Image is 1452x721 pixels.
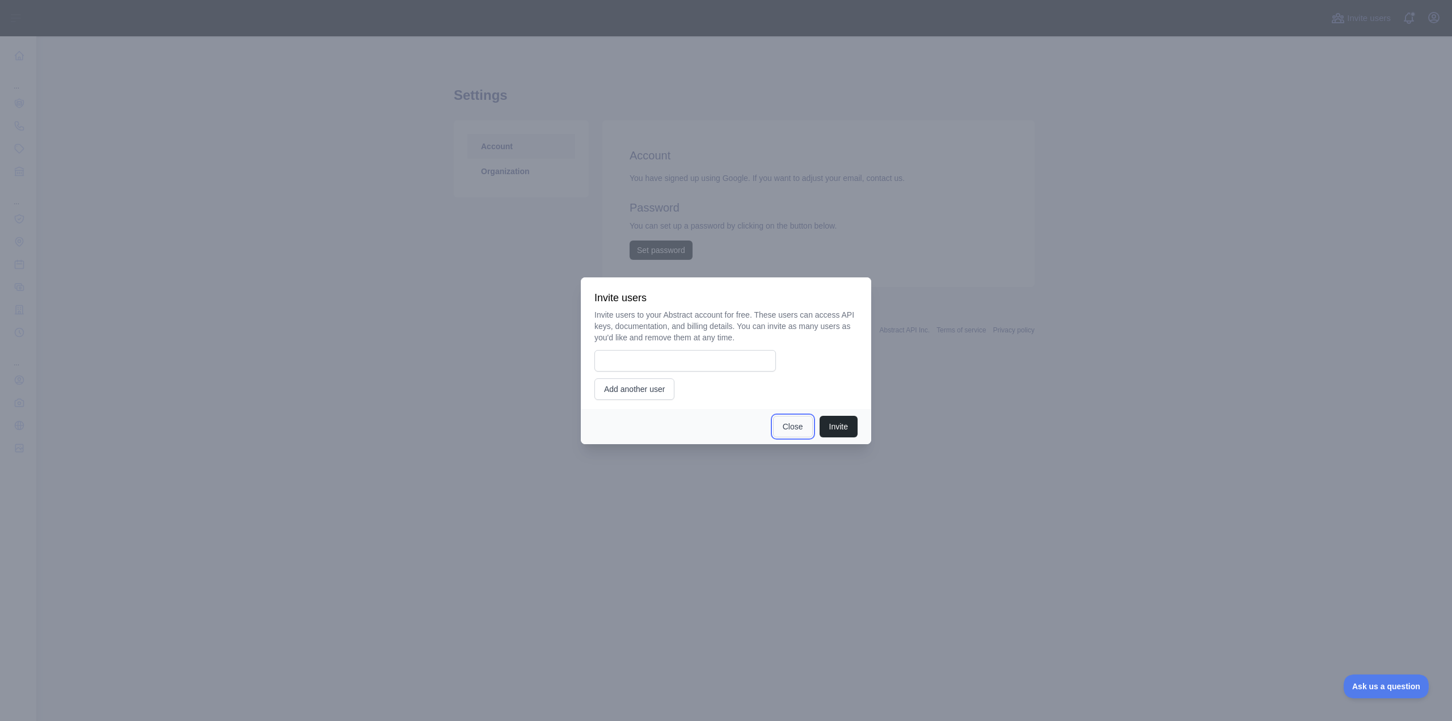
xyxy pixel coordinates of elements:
[1344,674,1429,698] iframe: Toggle Customer Support
[773,416,813,437] button: Close
[594,309,858,343] p: Invite users to your Abstract account for free. These users can access API keys, documentation, a...
[820,416,858,437] button: Invite
[594,378,674,400] button: Add another user
[594,291,858,305] h3: Invite users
